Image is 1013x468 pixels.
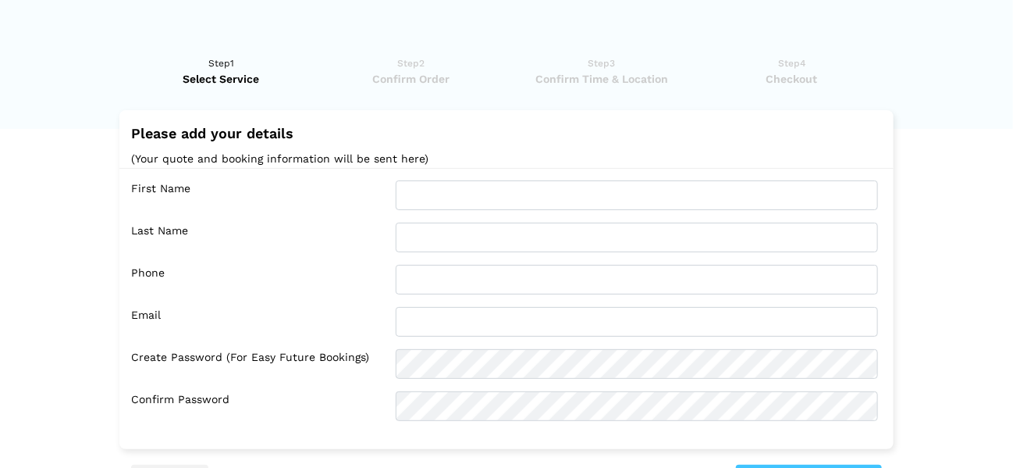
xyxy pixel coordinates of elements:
h2: Please add your details [131,126,882,141]
label: Last Name [131,223,384,252]
span: Confirm Time & Location [511,71,691,87]
a: Step4 [702,55,882,87]
p: (Your quote and booking information will be sent here) [131,149,882,169]
span: Confirm Order [322,71,502,87]
label: Create Password (for easy future bookings) [131,349,384,379]
span: Select Service [131,71,311,87]
a: Step3 [511,55,691,87]
label: Phone [131,265,384,295]
label: Email [131,307,384,337]
label: First Name [131,180,384,210]
a: Step1 [131,55,311,87]
label: Confirm Password [131,391,384,421]
span: Checkout [702,71,882,87]
a: Step2 [322,55,502,87]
